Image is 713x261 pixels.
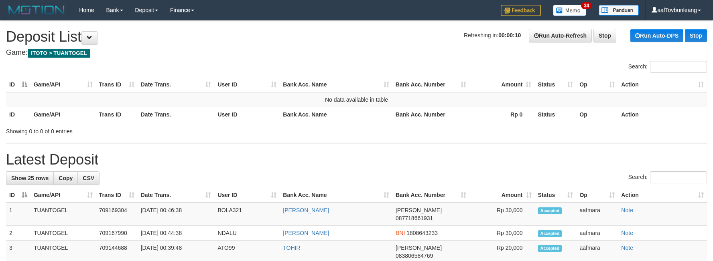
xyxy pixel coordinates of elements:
input: Search: [650,171,707,183]
span: BNI [396,230,405,236]
a: Stop [593,29,616,42]
h4: Game: [6,49,707,57]
span: Copy 087718661931 to clipboard [396,215,433,221]
th: Date Trans.: activate to sort column ascending [138,188,215,203]
td: 1 [6,203,30,226]
th: Bank Acc. Name: activate to sort column ascending [280,188,392,203]
img: MOTION_logo.png [6,4,67,16]
label: Search: [628,61,707,73]
span: [PERSON_NAME] [396,245,442,251]
h1: Latest Deposit [6,152,707,168]
td: Rp 30,000 [469,226,535,241]
td: TUANTOGEL [30,226,96,241]
input: Search: [650,61,707,73]
td: aafmara [576,203,618,226]
th: Game/API [30,107,96,122]
a: Show 25 rows [6,171,54,185]
td: Rp 30,000 [469,203,535,226]
th: Amount: activate to sort column ascending [469,188,535,203]
img: Feedback.jpg [501,5,541,16]
th: Status: activate to sort column ascending [534,77,576,92]
th: Bank Acc. Number: activate to sort column ascending [392,188,469,203]
span: Copy 1808643233 to clipboard [406,230,438,236]
span: Refreshing in: [464,32,521,38]
span: Accepted [538,230,562,237]
a: TOHIR [283,245,300,251]
span: Copy [59,175,73,181]
td: 2 [6,226,30,241]
td: BOLA321 [214,203,280,226]
td: 709169304 [96,203,138,226]
td: No data available in table [6,92,707,107]
td: aafmara [576,226,618,241]
img: Button%20Memo.svg [553,5,587,16]
a: [PERSON_NAME] [283,207,329,213]
td: [DATE] 00:44:38 [138,226,215,241]
th: Bank Acc. Name [280,107,392,122]
th: Game/API: activate to sort column ascending [30,188,96,203]
th: Date Trans.: activate to sort column ascending [138,77,215,92]
td: [DATE] 00:46:38 [138,203,215,226]
th: ID: activate to sort column descending [6,77,30,92]
span: Show 25 rows [11,175,49,181]
th: ID: activate to sort column descending [6,188,30,203]
a: CSV [77,171,100,185]
td: 709167990 [96,226,138,241]
a: Note [621,207,633,213]
th: Trans ID [96,107,138,122]
td: TUANTOGEL [30,203,96,226]
th: Action: activate to sort column ascending [618,77,707,92]
td: NDALU [214,226,280,241]
th: Status [534,107,576,122]
th: User ID [214,107,280,122]
th: Amount: activate to sort column ascending [469,77,535,92]
th: Date Trans. [138,107,215,122]
div: Showing 0 to 0 of 0 entries [6,124,291,135]
span: ITOTO > TUANTOGEL [28,49,90,58]
th: Bank Acc. Number: activate to sort column ascending [392,77,469,92]
h1: Deposit List [6,29,707,45]
th: Op [576,107,618,122]
img: panduan.png [599,5,639,16]
th: Op: activate to sort column ascending [576,188,618,203]
span: 34 [581,2,592,9]
span: [PERSON_NAME] [396,207,442,213]
span: Accepted [538,245,562,252]
a: Run Auto-Refresh [529,29,592,42]
strong: 00:00:10 [498,32,521,38]
span: Accepted [538,207,562,214]
th: ID [6,107,30,122]
th: Trans ID: activate to sort column ascending [96,188,138,203]
th: User ID: activate to sort column ascending [214,77,280,92]
th: Bank Acc. Number [392,107,469,122]
a: Copy [53,171,78,185]
th: User ID: activate to sort column ascending [214,188,280,203]
span: CSV [83,175,94,181]
th: Action [618,107,707,122]
th: Trans ID: activate to sort column ascending [96,77,138,92]
th: Rp 0 [469,107,535,122]
a: [PERSON_NAME] [283,230,329,236]
th: Bank Acc. Name: activate to sort column ascending [280,77,392,92]
a: Note [621,230,633,236]
a: Run Auto-DPS [630,29,683,42]
span: Copy 083806584769 to clipboard [396,253,433,259]
a: Stop [685,29,707,42]
label: Search: [628,171,707,183]
th: Status: activate to sort column ascending [535,188,577,203]
th: Op: activate to sort column ascending [576,77,618,92]
a: Note [621,245,633,251]
th: Game/API: activate to sort column ascending [30,77,96,92]
th: Action: activate to sort column ascending [618,188,707,203]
